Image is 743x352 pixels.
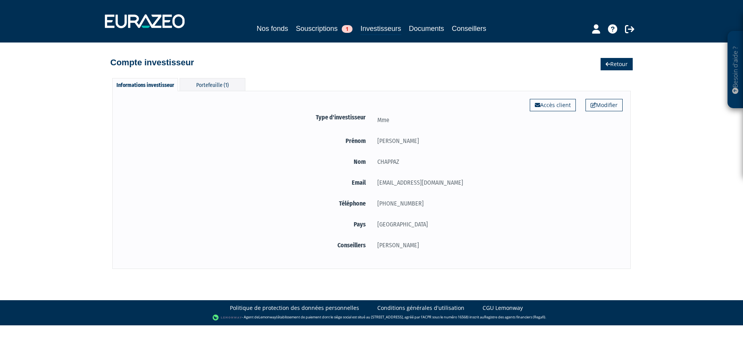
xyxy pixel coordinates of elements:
[180,78,245,91] div: Portefeuille (1)
[120,219,371,229] label: Pays
[371,178,623,187] div: [EMAIL_ADDRESS][DOMAIN_NAME]
[230,304,359,312] a: Politique de protection des données personnelles
[601,58,633,70] a: Retour
[212,314,242,321] img: logo-lemonway.png
[483,304,523,312] a: CGU Lemonway
[371,157,623,167] div: CHAPPAZ
[409,23,444,34] a: Documents
[371,115,623,125] div: Mme
[371,199,623,208] div: [PHONE_NUMBER]
[484,315,545,320] a: Registre des agents financiers (Regafi)
[120,240,371,250] label: Conseillers
[120,157,371,167] label: Nom
[452,23,486,34] a: Conseillers
[371,240,623,250] div: [PERSON_NAME]
[120,136,371,146] label: Prénom
[371,219,623,229] div: [GEOGRAPHIC_DATA]
[8,314,735,321] div: - Agent de (établissement de paiement dont le siège social est situé au [STREET_ADDRESS], agréé p...
[120,178,371,187] label: Email
[371,136,623,146] div: [PERSON_NAME]
[342,25,353,33] span: 1
[112,78,178,91] div: Informations investisseur
[257,23,288,34] a: Nos fonds
[296,23,353,34] a: Souscriptions1
[585,99,623,111] a: Modifier
[259,315,276,320] a: Lemonway
[120,112,371,122] label: Type d'investisseur
[360,23,401,35] a: Investisseurs
[105,14,185,28] img: 1732889491-logotype_eurazeo_blanc_rvb.png
[731,35,740,105] p: Besoin d'aide ?
[120,199,371,208] label: Téléphone
[377,304,464,312] a: Conditions générales d'utilisation
[530,99,576,111] a: Accès client
[110,58,194,67] h4: Compte investisseur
